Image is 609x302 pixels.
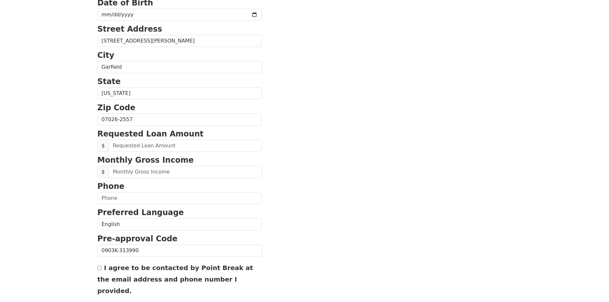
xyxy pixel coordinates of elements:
[98,192,262,204] input: Phone
[98,103,136,112] strong: Zip Code
[98,182,125,191] strong: Phone
[98,166,109,178] span: $
[98,154,262,166] p: Monthly Gross Income
[109,166,262,178] input: Monthly Gross Income
[98,208,184,217] strong: Preferred Language
[109,140,262,152] input: Requested Loan Amount
[98,61,262,73] input: City
[98,77,121,86] strong: State
[98,35,262,47] input: Street Address
[98,129,204,138] strong: Requested Loan Amount
[98,140,109,152] span: $
[98,25,162,34] strong: Street Address
[98,234,178,243] strong: Pre-approval Code
[98,244,262,257] input: Pre-approval Code
[98,113,262,126] input: Zip Code
[98,264,253,295] label: I agree to be contacted by Point Break at the email address and phone number I provided.
[98,51,114,60] strong: City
